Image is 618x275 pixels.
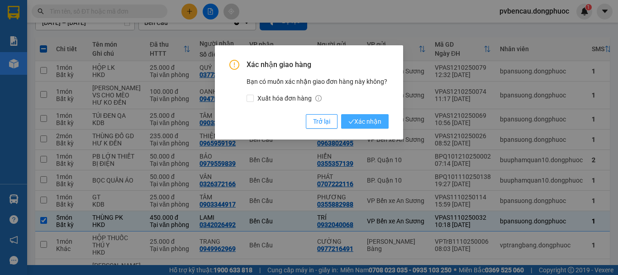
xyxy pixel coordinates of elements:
[247,77,389,103] div: Bạn có muốn xác nhận giao đơn hàng này không?
[247,60,389,70] span: Xác nhận giao hàng
[229,60,239,70] span: exclamation-circle
[313,116,330,126] span: Trở lại
[348,119,354,125] span: check
[341,114,389,129] button: checkXác nhận
[254,93,325,103] span: Xuất hóa đơn hàng
[306,114,338,129] button: Trở lại
[348,116,381,126] span: Xác nhận
[315,95,322,101] span: info-circle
